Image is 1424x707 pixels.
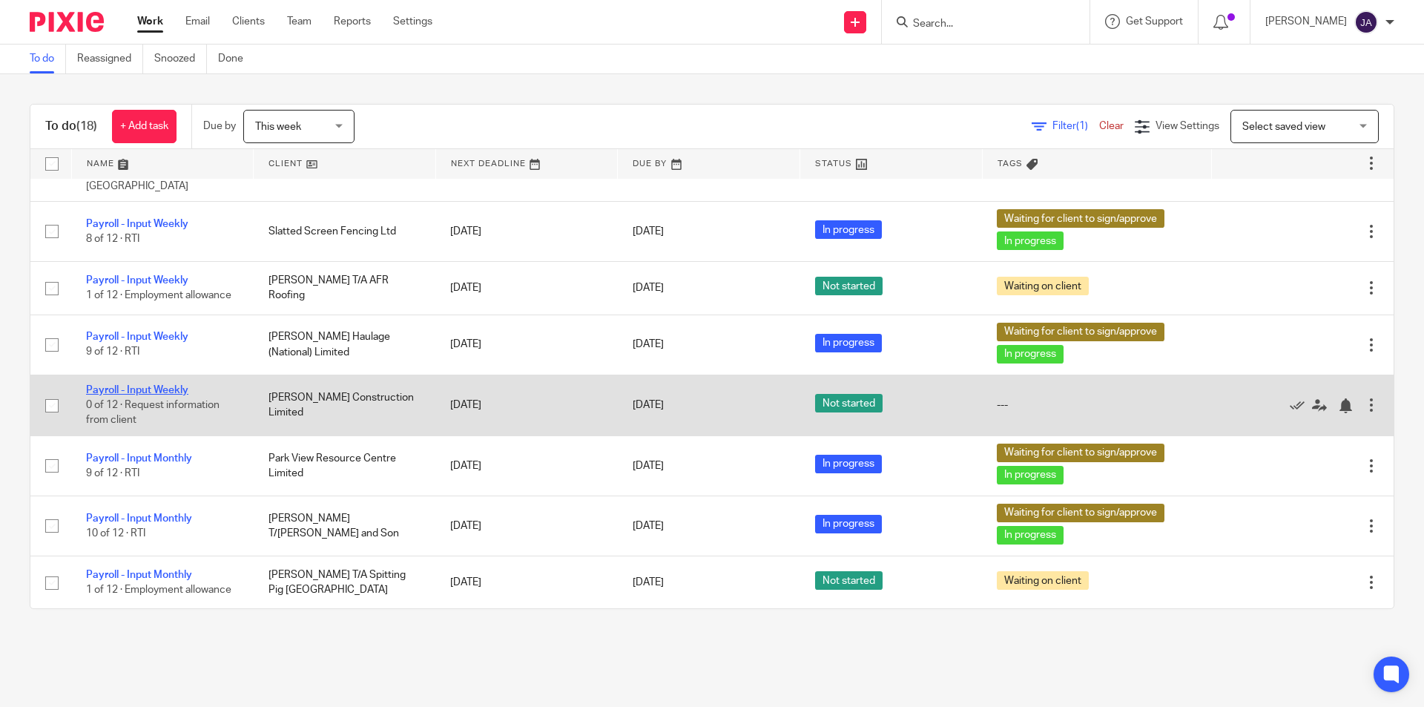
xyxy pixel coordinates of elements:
[997,504,1164,522] span: Waiting for client to sign/approve
[997,526,1064,545] span: In progress
[86,332,188,342] a: Payroll - Input Weekly
[815,220,882,239] span: In progress
[86,275,188,286] a: Payroll - Input Weekly
[77,45,143,73] a: Reassigned
[218,45,254,73] a: Done
[86,513,192,524] a: Payroll - Input Monthly
[998,160,1023,168] span: Tags
[1052,121,1099,131] span: Filter
[435,496,618,556] td: [DATE]
[815,277,883,295] span: Not started
[86,528,145,539] span: 10 of 12 · RTI
[997,571,1089,590] span: Waiting on client
[435,375,618,435] td: [DATE]
[1099,121,1124,131] a: Clear
[435,436,618,496] td: [DATE]
[435,202,618,262] td: [DATE]
[997,444,1164,462] span: Waiting for client to sign/approve
[912,18,1045,31] input: Search
[1265,14,1347,29] p: [PERSON_NAME]
[1076,121,1088,131] span: (1)
[633,340,664,350] span: [DATE]
[86,570,192,580] a: Payroll - Input Monthly
[997,231,1064,250] span: In progress
[255,122,301,132] span: This week
[203,119,236,134] p: Due by
[86,453,192,464] a: Payroll - Input Monthly
[185,14,210,29] a: Email
[997,345,1064,364] span: In progress
[1156,121,1219,131] span: View Settings
[435,262,618,315] td: [DATE]
[633,521,664,531] span: [DATE]
[997,398,1196,412] div: ---
[393,14,432,29] a: Settings
[633,283,664,293] span: [DATE]
[997,277,1089,295] span: Waiting on client
[137,14,163,29] a: Work
[30,12,104,32] img: Pixie
[254,375,436,435] td: [PERSON_NAME] Construction Limited
[334,14,371,29] a: Reports
[86,585,231,595] span: 1 of 12 · Employment allowance
[633,226,664,237] span: [DATE]
[86,165,188,191] span: 0 of 2 · Pay via [GEOGRAPHIC_DATA]
[254,315,436,375] td: [PERSON_NAME] Haulage (National) Limited
[435,556,618,609] td: [DATE]
[254,496,436,556] td: [PERSON_NAME] T/[PERSON_NAME] and Son
[30,45,66,73] a: To do
[86,347,139,358] span: 9 of 12 · RTI
[76,120,97,132] span: (18)
[254,262,436,315] td: [PERSON_NAME] T/A AFR Roofing
[633,461,664,471] span: [DATE]
[1290,398,1312,412] a: Mark as done
[86,468,139,479] span: 9 of 12 · RTI
[997,209,1164,228] span: Waiting for client to sign/approve
[815,455,882,473] span: In progress
[1126,16,1183,27] span: Get Support
[815,515,882,533] span: In progress
[1242,122,1325,132] span: Select saved view
[1354,10,1378,34] img: svg%3E
[232,14,265,29] a: Clients
[435,315,618,375] td: [DATE]
[633,577,664,588] span: [DATE]
[112,110,177,143] a: + Add task
[815,394,883,412] span: Not started
[254,436,436,496] td: Park View Resource Centre Limited
[633,400,664,410] span: [DATE]
[997,466,1064,484] span: In progress
[997,323,1164,341] span: Waiting for client to sign/approve
[815,571,883,590] span: Not started
[86,234,139,244] span: 8 of 12 · RTI
[86,400,220,426] span: 0 of 12 · Request information from client
[815,334,882,352] span: In progress
[154,45,207,73] a: Snoozed
[45,119,97,134] h1: To do
[287,14,311,29] a: Team
[86,291,231,301] span: 1 of 12 · Employment allowance
[254,202,436,262] td: Slatted Screen Fencing Ltd
[254,556,436,609] td: [PERSON_NAME] T/A Spitting Pig [GEOGRAPHIC_DATA]
[86,219,188,229] a: Payroll - Input Weekly
[86,385,188,395] a: Payroll - Input Weekly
